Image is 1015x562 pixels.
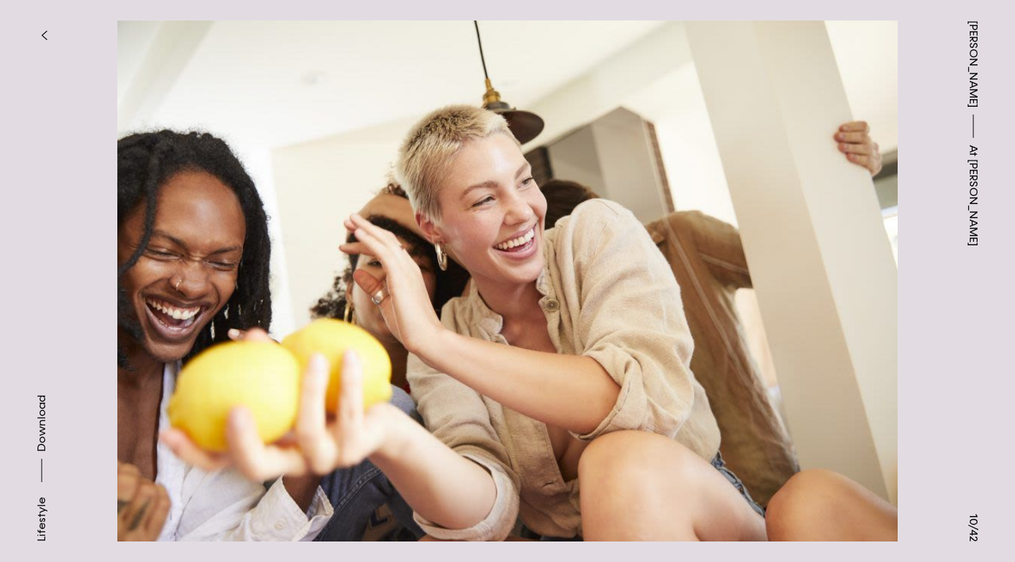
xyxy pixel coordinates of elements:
button: Download asset [33,395,50,489]
div: Lifestyle [33,497,50,541]
span: Download [35,395,49,452]
a: [PERSON_NAME] [965,21,982,107]
span: At [PERSON_NAME] [965,145,982,246]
